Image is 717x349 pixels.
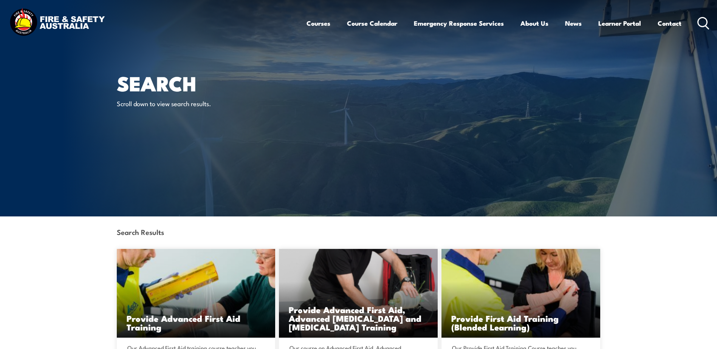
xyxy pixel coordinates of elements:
[117,227,164,237] strong: Search Results
[414,13,504,33] a: Emergency Response Services
[441,249,600,338] a: Provide First Aid Training (Blended Learning)
[279,249,438,338] a: Provide Advanced First Aid, Advanced [MEDICAL_DATA] and [MEDICAL_DATA] Training
[117,249,276,338] a: Provide Advanced First Aid Training
[117,99,255,108] p: Scroll down to view search results.
[441,249,600,338] img: Provide First Aid (Blended Learning)
[127,314,266,331] h3: Provide Advanced First Aid Training
[347,13,397,33] a: Course Calendar
[520,13,548,33] a: About Us
[279,249,438,338] img: Provide Advanced First Aid, Advanced Resuscitation and Oxygen Therapy Training
[117,249,276,338] img: Provide Advanced First Aid
[117,74,304,92] h1: Search
[307,13,330,33] a: Courses
[565,13,582,33] a: News
[658,13,681,33] a: Contact
[451,314,590,331] h3: Provide First Aid Training (Blended Learning)
[598,13,641,33] a: Learner Portal
[289,305,428,331] h3: Provide Advanced First Aid, Advanced [MEDICAL_DATA] and [MEDICAL_DATA] Training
